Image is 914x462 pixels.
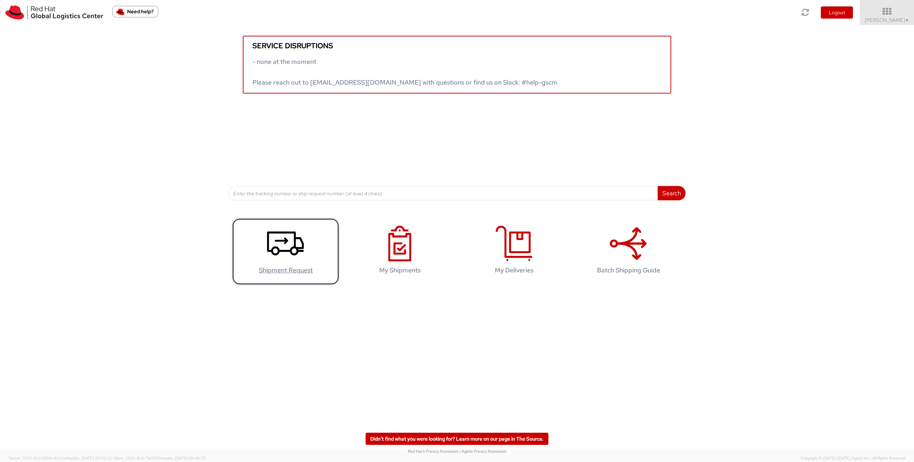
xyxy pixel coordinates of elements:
[354,267,446,274] h4: My Shipments
[67,456,112,461] span: master, [DATE] 09:50:32
[113,456,206,461] span: Client: 2025.18.0-71d3358
[228,186,658,200] input: Enter the tracking number or ship request number (at least 4 chars)
[905,17,909,23] span: ▼
[468,267,560,274] h4: My Deliveries
[243,36,671,94] a: Service disruptions - none at the moment Please reach out to [EMAIL_ADDRESS][DOMAIN_NAME] with qu...
[232,218,339,285] a: Shipment Request
[865,17,909,23] span: [PERSON_NAME]
[658,186,685,200] button: Search
[5,5,103,20] img: rh-logistics-00dfa346123c4ec078e1.svg
[575,218,682,285] a: Batch Shipping Guide
[408,449,458,454] a: Red Hat's Privacy Statement
[252,42,662,50] h5: Service disruptions
[821,6,853,19] button: Logout
[582,267,674,274] h4: Batch Shipping Guide
[801,456,905,461] span: Copyright © [DATE]-[DATE] Agistix Inc., All Rights Reserved
[252,57,557,86] span: - none at the moment Please reach out to [EMAIL_ADDRESS][DOMAIN_NAME] with questions or find us o...
[461,218,568,285] a: My Deliveries
[161,456,206,461] span: master, [DATE] 09:46:25
[459,449,506,454] a: | Agistix Privacy Statement
[366,433,548,445] a: Didn't find what you were looking for? Learn more on our page in The Source.
[240,267,332,274] h4: Shipment Request
[346,218,453,285] a: My Shipments
[112,6,159,17] button: Need help?
[9,456,112,461] span: Server: 2025.18.0-659fc4323ef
